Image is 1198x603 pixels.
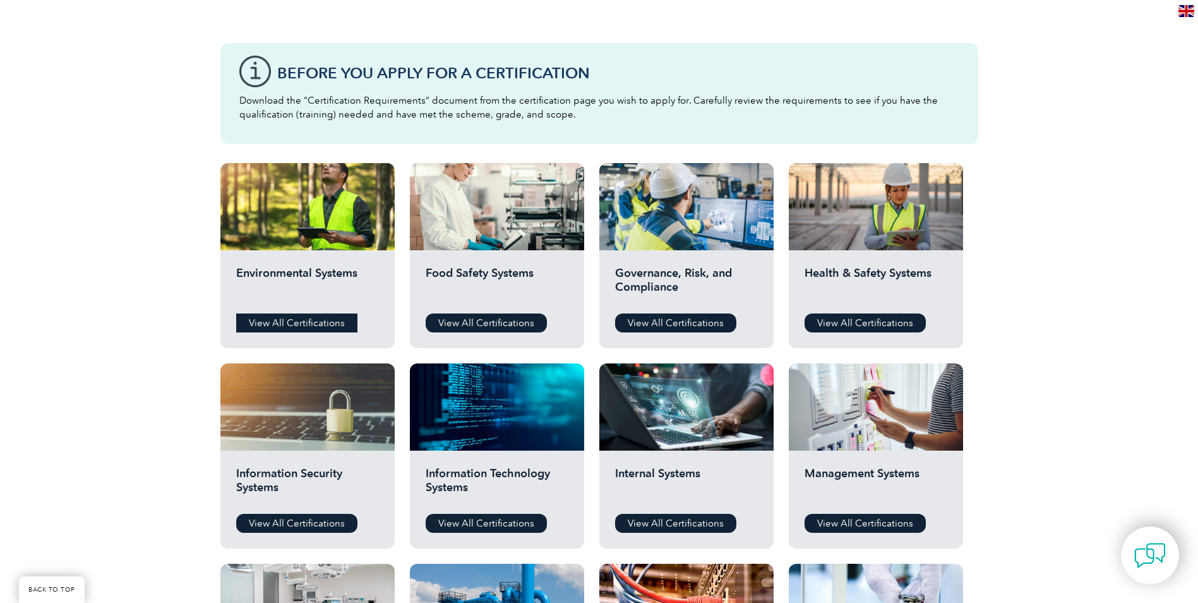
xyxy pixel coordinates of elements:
[615,314,736,332] a: View All Certifications
[1134,540,1166,571] img: contact-chat.png
[426,466,568,504] h2: Information Technology Systems
[805,514,926,533] a: View All Certifications
[236,514,357,533] a: View All Certifications
[236,266,379,304] h2: Environmental Systems
[615,514,736,533] a: View All Certifications
[277,65,959,81] h3: Before You Apply For a Certification
[426,514,547,533] a: View All Certifications
[615,466,758,504] h2: Internal Systems
[426,266,568,304] h2: Food Safety Systems
[615,266,758,304] h2: Governance, Risk, and Compliance
[805,314,926,332] a: View All Certifications
[19,576,85,603] a: BACK TO TOP
[1178,5,1194,17] img: en
[805,466,947,504] h2: Management Systems
[805,266,947,304] h2: Health & Safety Systems
[236,314,357,332] a: View All Certifications
[426,314,547,332] a: View All Certifications
[239,94,959,121] p: Download the “Certification Requirements” document from the certification page you wish to apply ...
[236,466,379,504] h2: Information Security Systems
